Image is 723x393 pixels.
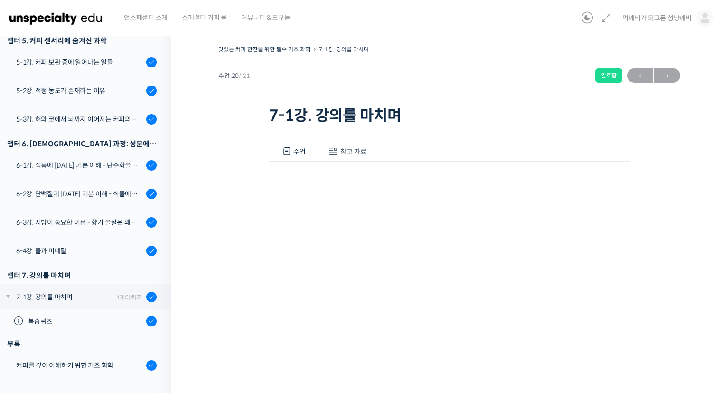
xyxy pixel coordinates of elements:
a: ←이전 [627,68,653,83]
span: 대화 [87,316,98,324]
div: 챕터 6. [DEMOGRAPHIC_DATA] 과정: 성분에 [DATE] 이해 [7,137,157,150]
div: 커피를 깊이 이해하기 위한 기초 화학 [16,360,143,371]
div: 1개의 퀴즈 [116,293,141,302]
h1: 7-1강. 강의를 마치며 [269,106,630,125]
a: 맛있는 커피 한잔을 위한 필수 기초 과학 [218,46,310,53]
span: → [654,69,680,82]
div: 6-3강. 지방이 중요한 이유 - 향기 물질은 왜 지방에 잘 녹을까 [16,217,143,228]
div: 완료함 [595,68,622,83]
a: 홈 [3,301,63,325]
div: 부록 [7,337,157,350]
a: 설정 [122,301,182,325]
span: 먹깨비가 되고픈 성냥깨비 [622,14,692,22]
span: / 21 [239,72,250,80]
a: 다음→ [654,68,680,83]
span: 복습 퀴즈 [28,317,141,326]
div: 6-2강. 단백질에 [DATE] 기본 이해 - 식물에서 왜 카페인이 만들어질까 [16,189,143,199]
div: 챕터 7. 강의를 마치며 [7,269,157,282]
div: 7-1강. 강의를 마치며 [16,292,113,302]
div: 5-1강. 커피 보관 중에 일어나는 일들 [16,57,143,67]
div: 6-4강. 물과 미네랄 [16,246,143,256]
span: ← [627,69,653,82]
span: 수업 [293,147,306,156]
div: 5-2강. 적정 농도가 존재하는 이유 [16,86,143,96]
span: 홈 [30,316,36,323]
div: 챕터 5. 커피 센서리에 숨겨진 과학 [7,34,157,47]
div: 5-3강. 혀와 코에서 뇌까지 이어지는 커피의 자극 [16,114,143,125]
span: 수업 20 [218,73,250,79]
a: 7-1강. 강의를 마치며 [319,46,369,53]
a: 대화 [63,301,122,325]
span: 참고 자료 [340,147,366,156]
span: 설정 [147,316,158,323]
div: 6-1강. 식품에 [DATE] 기본 이해 - 탄수화물에서 향미 물질까지 [16,160,143,171]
